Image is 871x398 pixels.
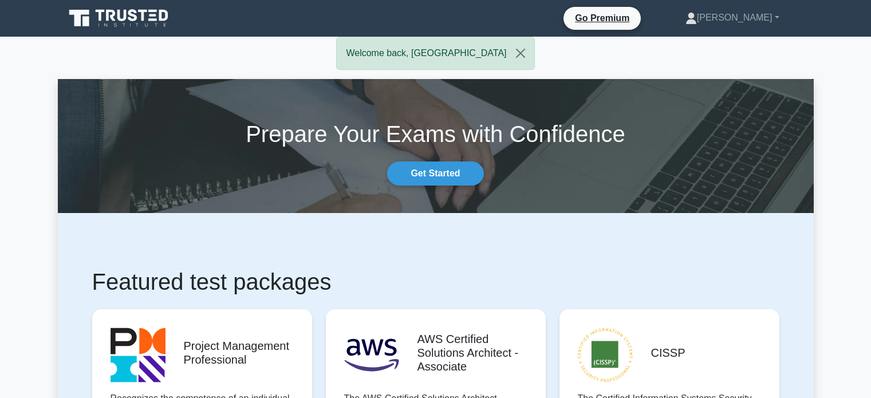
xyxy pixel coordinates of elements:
[387,161,483,186] a: Get Started
[507,37,534,69] button: Close
[58,120,814,148] h1: Prepare Your Exams with Confidence
[92,268,779,295] h1: Featured test packages
[658,6,807,29] a: [PERSON_NAME]
[336,37,534,70] div: Welcome back, [GEOGRAPHIC_DATA]
[568,11,636,25] a: Go Premium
